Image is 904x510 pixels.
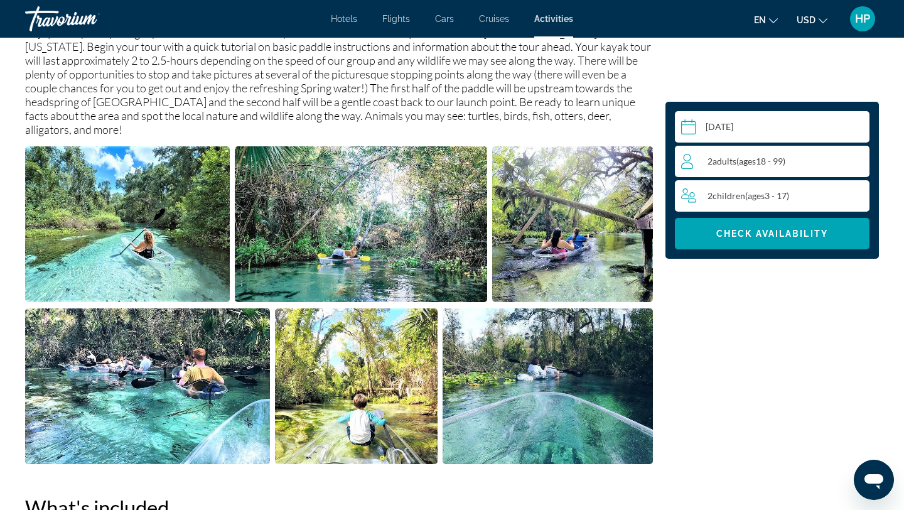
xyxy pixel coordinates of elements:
[534,14,573,24] a: Activities
[235,146,487,303] button: Open full-screen image slider
[713,190,745,201] span: Children
[275,308,438,465] button: Open full-screen image slider
[754,11,778,29] button: Change language
[331,14,357,24] a: Hotels
[675,218,869,249] button: Check Availability
[708,190,789,201] span: 2
[745,190,789,201] span: ( 3 - 17)
[435,14,454,24] a: Cars
[25,3,151,35] a: Travorium
[25,146,230,303] button: Open full-screen image slider
[748,190,765,201] span: ages
[846,6,879,32] button: User Menu
[739,156,756,166] span: ages
[382,14,410,24] a: Flights
[797,15,815,25] span: USD
[754,15,766,25] span: en
[479,14,509,24] a: Cruises
[855,13,870,25] span: HP
[675,146,869,212] button: Travelers: 2 adults, 2 children
[716,229,828,239] span: Check Availability
[492,146,653,303] button: Open full-screen image slider
[797,11,827,29] button: Change currency
[25,308,270,465] button: Open full-screen image slider
[25,26,653,136] p: Enjoy a unique kayaking experience on this Small-Group Guided Glass Bottom Kayak Eco Tour of [GEO...
[736,156,785,166] span: ( 18 - 99)
[854,460,894,500] iframe: Button to launch messaging window
[443,308,653,465] button: Open full-screen image slider
[708,156,785,166] span: 2
[713,156,736,166] span: Adults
